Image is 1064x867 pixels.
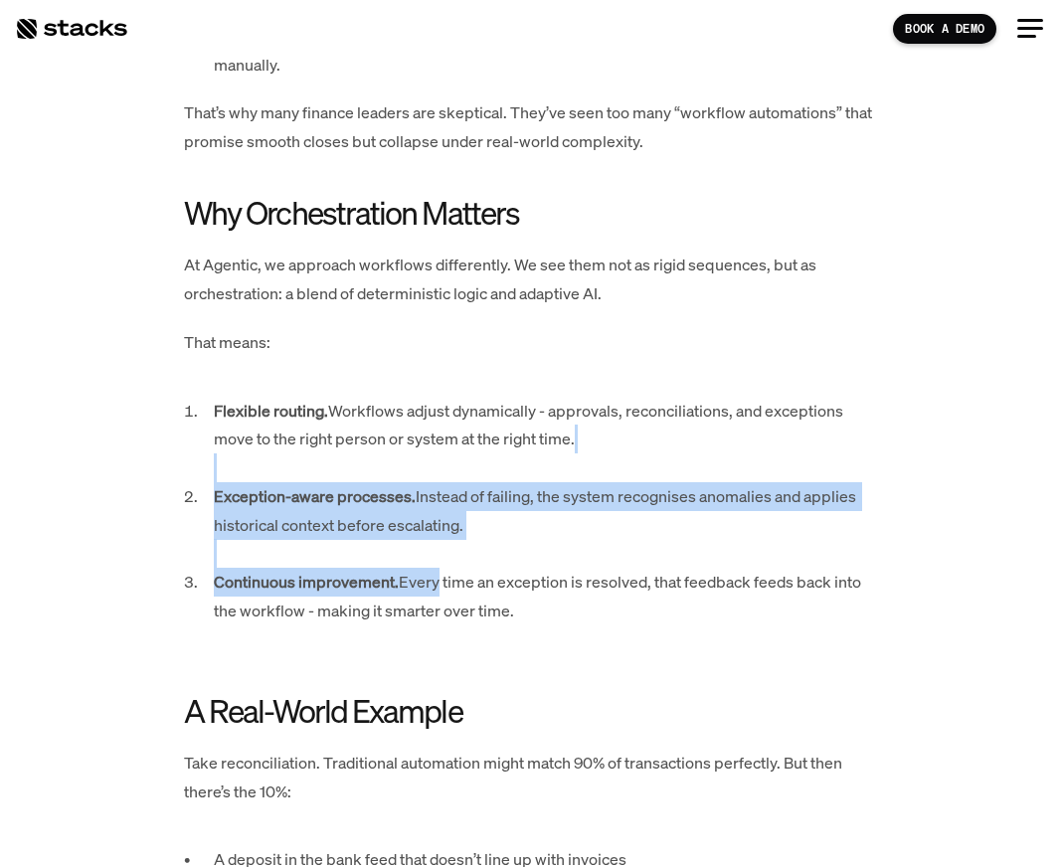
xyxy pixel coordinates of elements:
strong: Exception-aware processes. [214,485,416,507]
p: That’s why many finance leaders are skeptical. They’ve seen too many “workflow automations” that ... [184,98,880,156]
strong: Continuous improvement. [214,571,399,593]
p: BOOK A DEMO [905,22,984,36]
h2: A Real-World Example [184,694,880,729]
p: Every time an exception is resolved, that feedback feeds back into the workflow - making it smart... [214,568,880,653]
p: Take reconciliation. Traditional automation might match 90% of transactions perfectly. But then t... [184,749,880,806]
p: At Agentic, we approach workflows differently. We see them not as rigid sequences, but as orchest... [184,251,880,308]
h2: Why Orchestration Matters [184,196,880,231]
strong: Flexible routing. [214,400,328,422]
p: Instead of failing, the system recognises anomalies and applies historical context before escalat... [214,482,880,568]
a: BOOK A DEMO [893,14,996,44]
p: Workflows adjust dynamically - approvals, reconciliations, and exceptions move to the right perso... [214,397,880,482]
p: That means: [184,328,880,357]
a: Privacy Policy [235,379,322,393]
